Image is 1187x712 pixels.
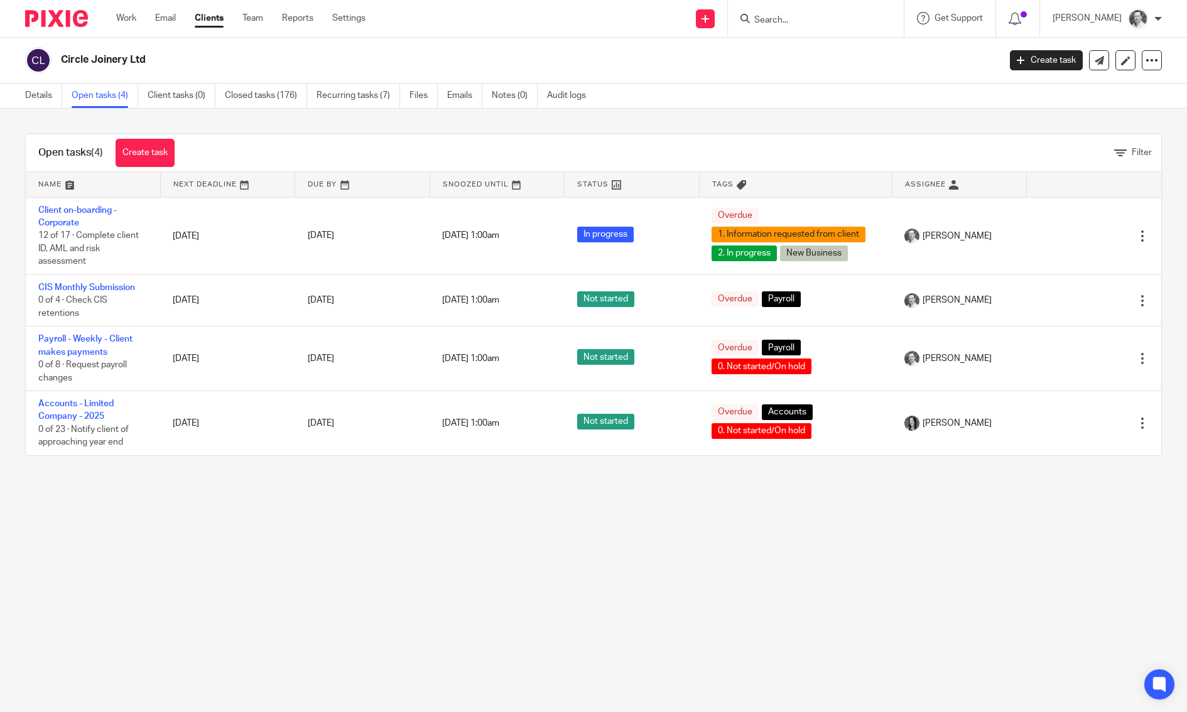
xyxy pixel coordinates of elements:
a: Details [25,84,62,108]
span: [DATE] [308,296,334,305]
span: Status [577,181,609,188]
span: [PERSON_NAME] [923,352,992,365]
a: Closed tasks (176) [225,84,307,108]
a: Emails [447,84,482,108]
img: Pixie [25,10,88,27]
a: Accounts - Limited Company - 2025 [38,399,114,421]
span: Payroll [762,291,801,307]
span: 0 of 4 · Check CIS retentions [38,296,107,318]
span: Overdue [712,291,759,307]
td: [DATE] [160,274,295,326]
span: Not started [577,291,634,307]
span: [DATE] [308,232,334,240]
span: [DATE] 1:00am [442,296,499,305]
span: [PERSON_NAME] [923,417,992,429]
span: Accounts [762,404,813,420]
a: Notes (0) [492,84,538,108]
span: Get Support [935,14,983,23]
span: [DATE] 1:00am [442,232,499,240]
span: 0. Not started/On hold [712,423,811,439]
span: In progress [577,227,634,242]
img: Rod%202%20Small.jpg [904,351,919,366]
p: [PERSON_NAME] [1053,12,1122,24]
img: brodie%203%20small.jpg [904,416,919,431]
span: Tags [712,181,734,188]
a: Recurring tasks (7) [317,84,400,108]
span: 0 of 8 · Request payroll changes [38,360,127,382]
span: 12 of 17 · Complete client ID, AML and risk assessment [38,231,139,266]
span: Overdue [712,404,759,420]
a: Client on-boarding - Corporate [38,206,117,227]
span: Payroll [762,340,801,355]
td: [DATE] [160,197,295,274]
a: Email [155,12,176,24]
span: Filter [1132,148,1152,157]
span: Overdue [712,340,759,355]
input: Search [753,15,866,26]
a: Reports [282,12,313,24]
span: Overdue [712,208,759,224]
a: Open tasks (4) [72,84,138,108]
h1: Open tasks [38,146,103,159]
span: [PERSON_NAME] [923,230,992,242]
img: Rod%202%20Small.jpg [904,229,919,244]
a: Team [242,12,263,24]
span: [DATE] [308,354,334,363]
span: New Business [780,245,848,261]
a: Audit logs [547,84,595,108]
span: [DATE] 1:00am [442,419,499,428]
a: Create task [1010,50,1083,70]
span: Not started [577,414,634,429]
a: Settings [332,12,366,24]
a: Create task [116,139,175,167]
a: Payroll - Weekly - Client makes payments [38,335,133,356]
a: Clients [195,12,224,24]
span: [PERSON_NAME] [923,294,992,306]
span: 0. Not started/On hold [712,359,811,374]
a: Client tasks (0) [148,84,215,108]
span: (4) [91,148,103,158]
img: Rod%202%20Small.jpg [904,293,919,308]
a: Work [116,12,136,24]
span: Not started [577,349,634,365]
td: [DATE] [160,326,295,391]
h2: Circle Joinery Ltd [61,53,805,67]
a: CIS Monthly Submission [38,283,135,292]
span: 1. Information requested from client [712,227,865,242]
td: [DATE] [160,391,295,455]
a: Files [409,84,438,108]
img: svg%3E [25,47,51,73]
span: [DATE] 1:00am [442,354,499,363]
span: [DATE] [308,419,334,428]
span: 0 of 23 · Notify client of approaching year end [38,425,129,447]
span: Snoozed Until [443,181,509,188]
span: 2. In progress [712,245,777,261]
img: Rod%202%20Small.jpg [1128,9,1148,29]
